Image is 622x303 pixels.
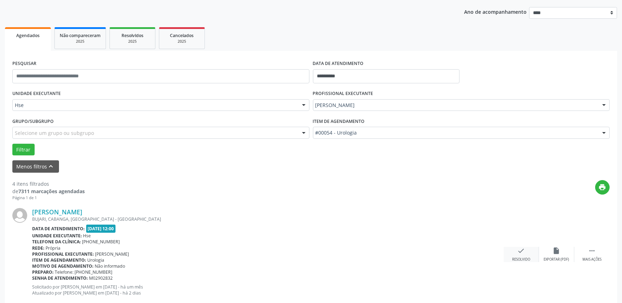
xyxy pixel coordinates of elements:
[12,58,36,69] label: PESQUISAR
[60,39,101,44] div: 2025
[12,88,61,99] label: UNIDADE EXECUTANTE
[15,102,295,109] span: Hse
[86,225,116,233] span: [DATE] 12:00
[16,32,40,38] span: Agendados
[12,160,59,173] button: Menos filtroskeyboard_arrow_up
[15,129,94,137] span: Selecione um grupo ou subgrupo
[55,269,113,275] span: Telefone: [PHONE_NUMBER]
[32,257,86,263] b: Item de agendamento:
[32,251,94,257] b: Profissional executante:
[12,208,27,223] img: img
[553,247,561,255] i: insert_drive_file
[32,284,504,296] p: Solicitado por [PERSON_NAME] em [DATE] - há um mês Atualizado por [PERSON_NAME] em [DATE] - há 2 ...
[313,88,373,99] label: PROFISSIONAL EXECUTANTE
[12,188,85,195] div: de
[32,216,504,222] div: BUJARI, CABANGA, [GEOGRAPHIC_DATA] - [GEOGRAPHIC_DATA]
[32,269,54,275] b: Preparo:
[313,58,364,69] label: DATA DE ATENDIMENTO
[122,32,143,38] span: Resolvidos
[12,116,54,127] label: Grupo/Subgrupo
[32,208,82,216] a: [PERSON_NAME]
[32,226,85,232] b: Data de atendimento:
[599,183,606,191] i: print
[95,263,125,269] span: Não informado
[32,263,94,269] b: Motivo de agendamento:
[588,247,596,255] i: 
[12,180,85,188] div: 4 itens filtrados
[544,257,569,262] div: Exportar (PDF)
[517,247,525,255] i: check
[313,116,365,127] label: Item de agendamento
[12,144,35,156] button: Filtrar
[464,7,527,16] p: Ano de acompanhamento
[18,188,85,195] strong: 7311 marcações agendadas
[582,257,602,262] div: Mais ações
[315,129,596,136] span: #00054 - Urologia
[32,233,82,239] b: Unidade executante:
[60,32,101,38] span: Não compareceram
[82,239,120,245] span: [PHONE_NUMBER]
[315,102,596,109] span: [PERSON_NAME]
[12,195,85,201] div: Página 1 de 1
[115,39,150,44] div: 2025
[83,233,91,239] span: Hse
[170,32,194,38] span: Cancelados
[32,239,81,245] b: Telefone da clínica:
[46,245,61,251] span: Própria
[512,257,530,262] div: Resolvido
[89,275,113,281] span: M02902832
[32,245,45,251] b: Rede:
[95,251,129,257] span: [PERSON_NAME]
[32,275,88,281] b: Senha de atendimento:
[88,257,105,263] span: Urologia
[595,180,610,195] button: print
[47,162,55,170] i: keyboard_arrow_up
[164,39,200,44] div: 2025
